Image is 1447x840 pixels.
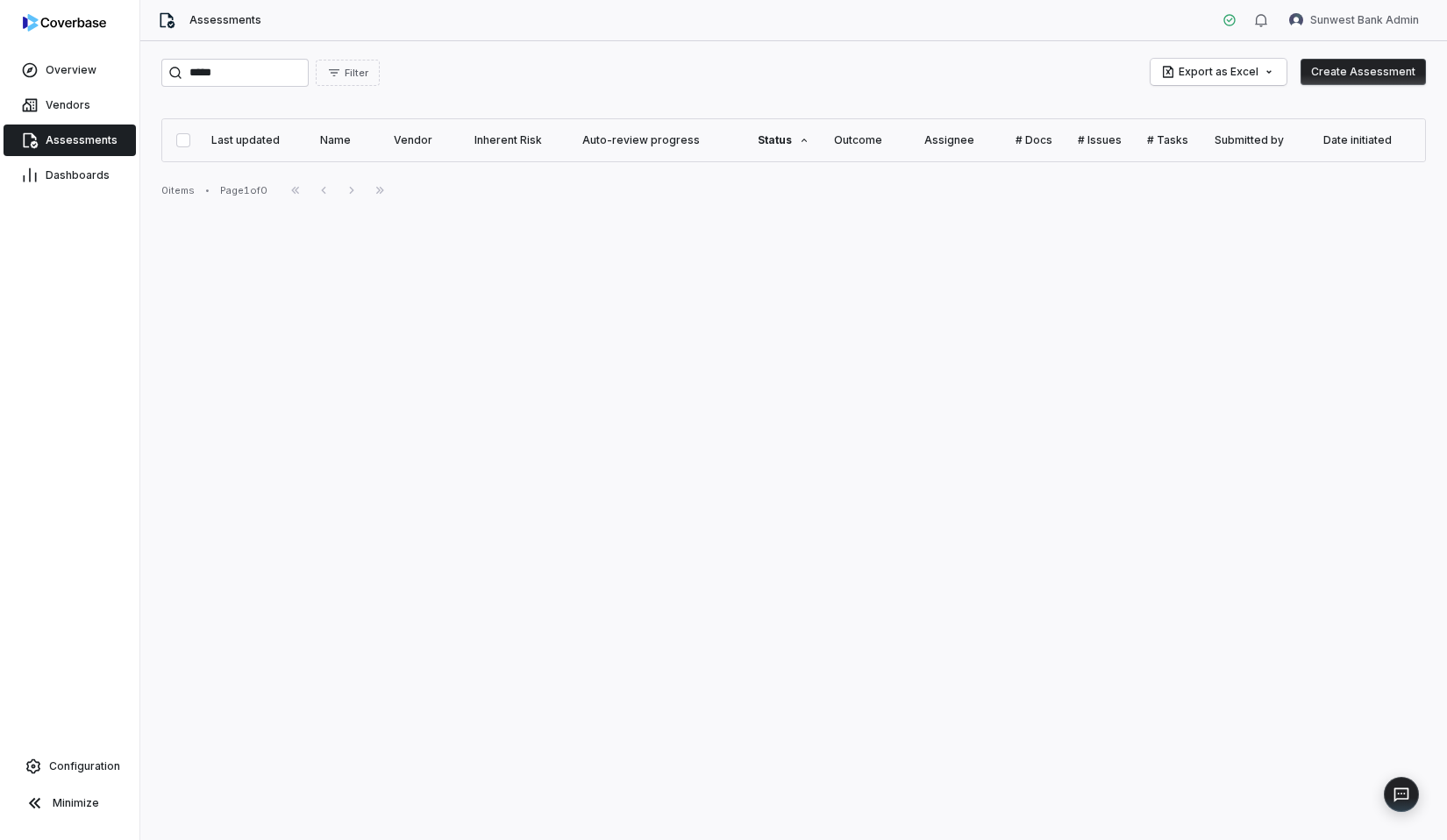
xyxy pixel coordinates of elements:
button: Export as Excel [1151,59,1287,85]
div: • [205,184,210,196]
div: # Tasks [1147,133,1193,147]
button: Filter [316,60,380,86]
div: Auto-review progress [582,133,737,147]
span: Overview [46,63,96,77]
span: Vendors [46,98,90,112]
span: Sunwest Bank Admin [1310,13,1419,27]
div: # Issues [1078,133,1126,147]
div: Assignee [924,133,994,147]
a: Overview [4,54,136,86]
div: Status [758,133,813,147]
span: Minimize [53,796,99,810]
img: logo-D7KZi-bG.svg [23,14,106,32]
span: Configuration [49,759,120,773]
span: Assessments [46,133,118,147]
div: 0 items [161,184,195,197]
img: Sunwest Bank Admin avatar [1289,13,1303,27]
div: Page 1 of 0 [220,184,267,197]
div: Name [320,133,373,147]
span: Filter [345,67,368,80]
div: Outcome [834,133,902,147]
span: Dashboards [46,168,110,182]
button: Sunwest Bank Admin avatarSunwest Bank Admin [1279,7,1429,33]
a: Configuration [7,751,132,782]
div: Vendor [394,133,453,147]
div: Submitted by [1215,133,1303,147]
a: Dashboards [4,160,136,191]
span: Assessments [189,13,261,27]
button: Minimize [7,786,132,821]
div: Last updated [211,133,299,147]
button: Create Assessment [1301,59,1426,85]
a: Vendors [4,89,136,121]
div: # Docs [1016,133,1058,147]
div: Date initiated [1323,133,1411,147]
a: Assessments [4,125,136,156]
div: Inherent Risk [474,133,561,147]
